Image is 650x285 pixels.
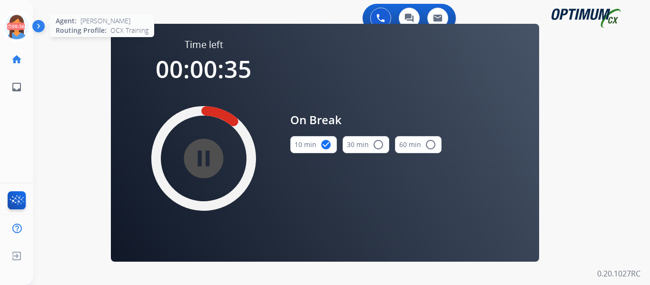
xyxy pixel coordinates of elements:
[597,268,640,279] p: 0.20.1027RC
[56,26,107,35] span: Routing Profile:
[185,38,223,51] span: Time left
[80,16,130,26] span: [PERSON_NAME]
[425,139,436,150] mat-icon: radio_button_unchecked
[320,139,332,150] mat-icon: check_circle
[11,81,22,93] mat-icon: inbox
[156,53,252,85] span: 00:00:35
[56,16,77,26] span: Agent:
[11,54,22,65] mat-icon: home
[395,136,442,153] button: 60 min
[343,136,389,153] button: 30 min
[198,153,209,164] mat-icon: pause_circle_filled
[290,111,442,128] span: On Break
[110,26,148,35] span: OCX Training
[290,136,337,153] button: 10 min
[373,139,384,150] mat-icon: radio_button_unchecked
